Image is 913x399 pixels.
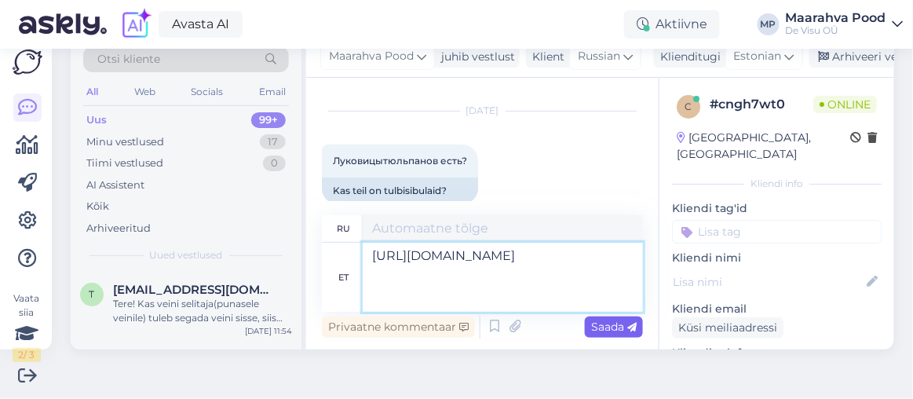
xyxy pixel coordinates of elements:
a: Maarahva PoodDe Visu OÜ [786,12,904,37]
div: Kliendi info [672,177,882,191]
div: [GEOGRAPHIC_DATA], [GEOGRAPHIC_DATA] [677,130,850,163]
div: juhib vestlust [435,49,515,65]
span: Maarahva Pood [329,48,414,65]
div: # cngh7wt0 [710,95,813,114]
div: Socials [188,82,226,102]
div: Kas teil on tulbisibulaid? [322,178,478,204]
div: MP [758,13,780,35]
input: Lisa nimi [673,273,864,291]
div: Tere! Kas veini selitaja(punasele veinile) tuleb segada veini sisse, siis lasta nädal seista [PER... [113,297,292,325]
div: Web [131,82,159,102]
span: c [685,101,692,112]
div: Email [256,82,289,102]
div: [DATE] [322,104,643,118]
div: Tiimi vestlused [86,156,163,171]
p: Kliendi nimi [672,250,882,266]
div: et [338,264,349,291]
span: t [89,288,95,300]
div: Privaatne kommentaar [322,317,475,338]
span: Otsi kliente [97,51,160,68]
textarea: [URL][DOMAIN_NAME] [363,243,643,312]
div: Maarahva Pood [786,12,886,24]
div: 2 / 3 [13,348,41,362]
div: Arhiveeritud [86,221,151,236]
span: Saada [591,320,637,334]
div: Vaata siia [13,291,41,362]
a: Avasta AI [159,11,243,38]
span: Uued vestlused [150,248,223,262]
img: explore-ai [119,8,152,41]
span: taimi105@hotmail.com [113,283,276,297]
div: De Visu OÜ [786,24,886,37]
div: Küsi meiliaadressi [672,317,783,339]
p: Kliendi telefon [672,345,882,361]
p: Kliendi tag'id [672,200,882,217]
span: Online [813,96,877,113]
p: Kliendi email [672,301,882,317]
div: 17 [260,134,286,150]
div: 99+ [251,112,286,128]
div: Uus [86,112,107,128]
div: 0 [263,156,286,171]
div: All [83,82,101,102]
span: Луковицытюльпанов есть? [333,155,467,167]
img: Askly Logo [13,49,42,75]
div: Kõik [86,199,109,214]
div: Aktiivne [624,10,720,38]
div: Minu vestlused [86,134,164,150]
div: [DATE] 11:54 [245,325,292,337]
input: Lisa tag [672,220,882,243]
div: AI Assistent [86,178,144,193]
span: Russian [578,48,620,65]
span: Estonian [734,48,782,65]
div: Klient [526,49,564,65]
div: ru [337,215,350,242]
div: Klienditugi [654,49,721,65]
